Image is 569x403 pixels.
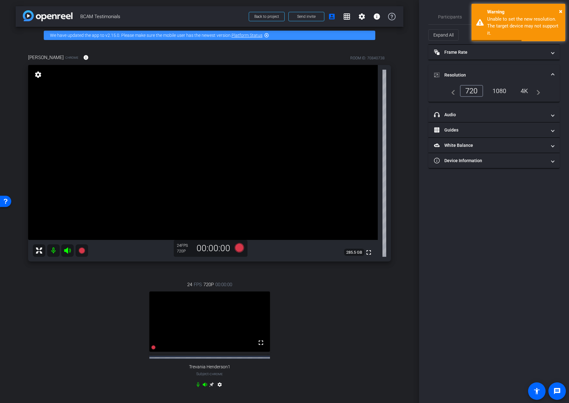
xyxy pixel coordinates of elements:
[177,249,192,254] div: 720P
[28,54,64,61] span: [PERSON_NAME]
[189,364,230,370] span: Trevania Henderson1
[254,14,279,19] span: Back to project
[328,13,336,20] mat-icon: account_box
[264,33,269,38] mat-icon: highlight_off
[343,13,351,20] mat-icon: grid_on
[428,29,459,41] button: Expand All
[438,15,462,19] span: Participants
[65,55,78,60] span: Chrome
[428,65,560,85] mat-expansion-panel-header: Resolution
[434,127,547,133] mat-panel-title: Guides
[434,157,547,164] mat-panel-title: Device Information
[344,249,364,256] span: 285.5 GB
[215,281,232,288] span: 00:00:00
[288,12,324,21] button: Send invite
[194,281,202,288] span: FPS
[487,16,561,37] div: Unable to set the new resolution. The target device may not support it.
[209,372,210,376] span: -
[23,10,72,21] img: app-logo
[232,33,262,38] a: Platform Status
[216,382,223,390] mat-icon: settings
[44,31,375,40] div: We have updated the app to v2.15.0. Please make sure the mobile user has the newest version.
[192,243,234,254] div: 00:00:00
[358,13,366,20] mat-icon: settings
[434,142,547,149] mat-panel-title: White Balance
[428,153,560,168] mat-expansion-panel-header: Device Information
[559,7,562,16] button: Close
[365,249,372,256] mat-icon: fullscreen
[559,7,562,15] span: ×
[460,85,483,97] div: 720
[181,243,188,248] span: FPS
[434,49,547,56] mat-panel-title: Frame Rate
[203,281,214,288] span: 720P
[433,29,454,41] span: Expand All
[488,86,511,96] div: 1080
[434,112,547,118] mat-panel-title: Audio
[428,107,560,122] mat-expansion-panel-header: Audio
[196,371,223,377] span: Subject
[249,12,285,21] button: Back to project
[257,339,265,346] mat-icon: fullscreen
[516,86,533,96] div: 4K
[533,387,541,395] mat-icon: accessibility
[428,45,560,60] mat-expansion-panel-header: Frame Rate
[428,138,560,153] mat-expansion-panel-header: White Balance
[553,387,561,395] mat-icon: message
[434,72,547,78] mat-panel-title: Resolution
[210,372,223,376] span: Chrome
[80,10,245,23] span: BCAM Testimonials
[187,281,192,288] span: 24
[350,55,385,61] div: ROOM ID: 70840738
[177,243,192,248] div: 24
[533,87,540,95] mat-icon: navigate_next
[297,14,316,19] span: Send invite
[373,13,381,20] mat-icon: info
[487,8,561,16] div: Warning
[83,55,89,60] mat-icon: info
[428,122,560,137] mat-expansion-panel-header: Guides
[34,71,42,78] mat-icon: settings
[428,85,560,102] div: Resolution
[448,87,455,95] mat-icon: navigate_before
